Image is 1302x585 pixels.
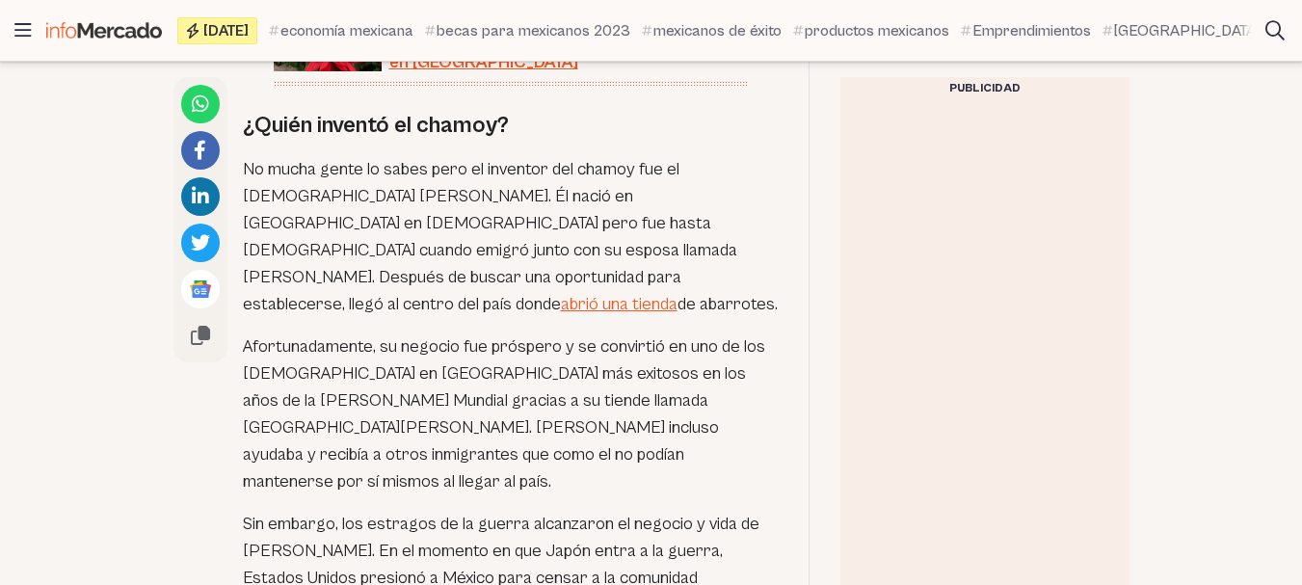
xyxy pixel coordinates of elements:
[793,19,949,42] a: productos mexicanos
[653,19,782,42] span: mexicanos de éxito
[243,156,778,318] p: No mucha gente lo sabes pero el inventor del chamoy fue el [DEMOGRAPHIC_DATA] [PERSON_NAME]. Él n...
[961,19,1091,42] a: Emprendimientos
[642,19,782,42] a: mexicanos de éxito
[561,294,678,314] a: abrió una tienda
[1103,19,1260,42] a: [GEOGRAPHIC_DATA]
[269,19,413,42] a: economía mexicana
[805,19,949,42] span: productos mexicanos
[1114,19,1260,42] span: [GEOGRAPHIC_DATA]
[280,19,413,42] span: economía mexicana
[437,19,630,42] span: becas para mexicanos 2023
[243,110,778,141] h2: ¿Quién inventó el chamoy?
[972,19,1091,42] span: Emprendimientos
[46,22,162,39] img: Infomercado México logo
[840,77,1129,100] div: Publicidad
[203,23,249,39] span: [DATE]
[243,333,778,495] p: Afortunadamente, su negocio fue próspero y se convirtió en uno de los [DEMOGRAPHIC_DATA] en [GEOG...
[189,278,212,301] img: Google News logo
[425,19,630,42] a: becas para mexicanos 2023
